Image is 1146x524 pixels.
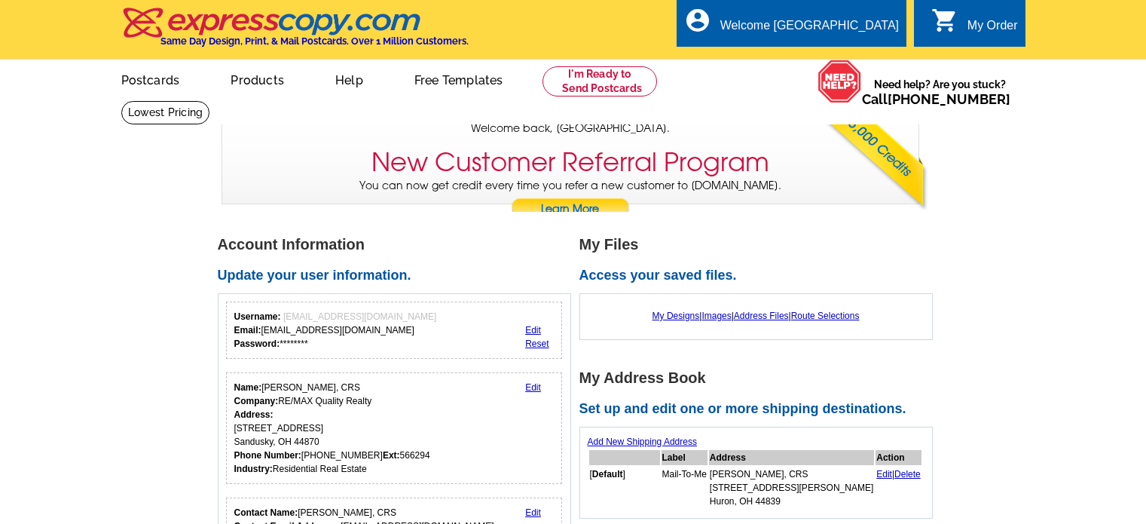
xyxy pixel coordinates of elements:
[283,311,436,322] span: [EMAIL_ADDRESS][DOMAIN_NAME]
[720,19,899,40] div: Welcome [GEOGRAPHIC_DATA]
[876,469,892,480] a: Edit
[218,268,579,284] h2: Update your user information.
[579,237,941,253] h1: My Files
[579,268,941,284] h2: Access your saved files.
[121,18,469,47] a: Same Day Design, Print, & Mail Postcards. Over 1 Million Customers.
[662,450,707,465] th: Label
[701,311,731,321] a: Images
[234,382,262,393] strong: Name:
[371,147,769,178] h3: New Customer Referral Program
[234,464,273,474] strong: Industry:
[234,311,281,322] strong: Username:
[234,381,430,476] div: [PERSON_NAME], CRS RE/MAX Quality Realty [STREET_ADDRESS] Sandusky, OH 44870 [PHONE_NUMBER] 56629...
[525,325,541,336] a: Edit
[234,409,274,420] strong: Address:
[160,35,469,47] h4: Same Day Design, Print, & Mail Postcards. Over 1 Million Customers.
[579,370,941,386] h1: My Address Book
[709,467,874,509] td: [PERSON_NAME], CRS [STREET_ADDRESS][PERSON_NAME] Huron, OH 44839
[791,311,860,321] a: Route Selections
[234,396,279,406] strong: Company:
[525,507,541,518] a: Edit
[226,372,563,484] div: Your personal details.
[709,450,874,465] th: Address
[226,302,563,359] div: Your login information.
[684,7,711,34] i: account_circle
[511,198,630,221] a: Learn More
[525,382,541,393] a: Edit
[652,311,700,321] a: My Designs
[876,467,921,509] td: |
[234,507,298,518] strong: Contact Name:
[931,7,958,34] i: shopping_cart
[390,61,527,97] a: Free Templates
[383,450,400,461] strong: Ext:
[234,339,280,349] strong: Password:
[862,77,1018,107] span: Need help? Are you stuck?
[662,467,707,509] td: Mail-To-Me
[311,61,387,97] a: Help
[588,302,924,330] div: | | |
[862,91,1010,107] span: Call
[222,178,918,221] p: You can now get credit every time you refer a new customer to [DOMAIN_NAME].
[894,469,921,480] a: Delete
[234,325,261,336] strong: Email:
[97,61,204,97] a: Postcards
[888,91,1010,107] a: [PHONE_NUMBER]
[471,121,670,136] span: Welcome back, [GEOGRAPHIC_DATA].
[525,339,549,349] a: Reset
[218,237,579,253] h1: Account Information
[817,60,862,103] img: help
[589,467,660,509] td: [ ]
[206,61,308,97] a: Products
[931,17,1018,35] a: shopping_cart My Order
[734,311,789,321] a: Address Files
[234,450,301,461] strong: Phone Number:
[876,450,921,465] th: Action
[967,19,1018,40] div: My Order
[588,437,697,447] a: Add New Shipping Address
[579,401,941,418] h2: Set up and edit one or more shipping destinations.
[592,469,623,480] b: Default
